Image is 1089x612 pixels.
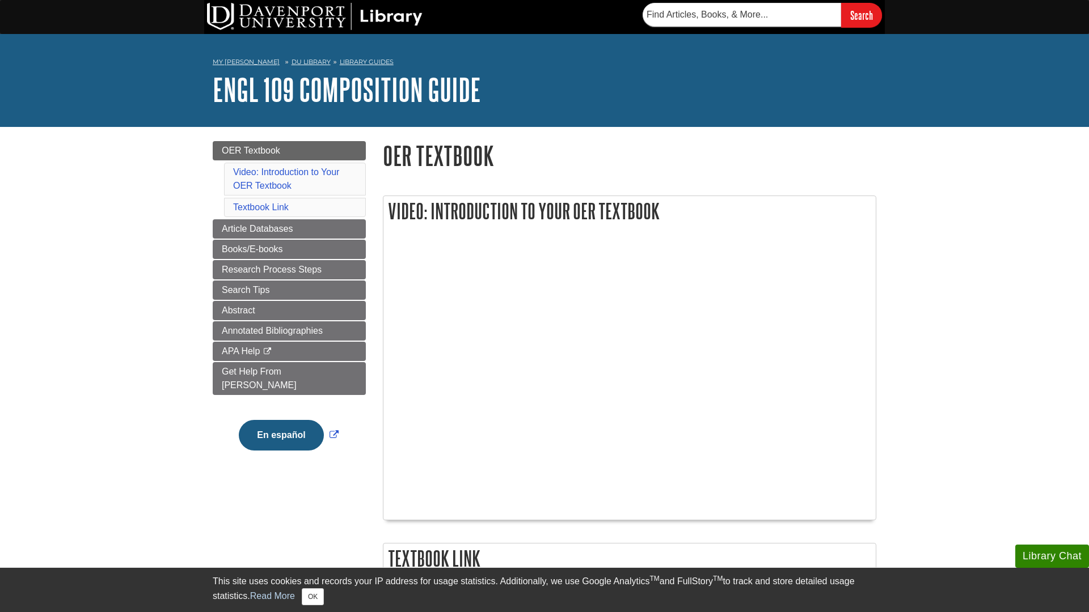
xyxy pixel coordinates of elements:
[340,58,394,66] a: Library Guides
[649,575,659,583] sup: TM
[292,58,331,66] a: DU Library
[222,285,269,295] span: Search Tips
[222,265,322,274] span: Research Process Steps
[213,240,366,259] a: Books/E-books
[239,420,323,450] button: En español
[213,141,366,470] div: Guide Page Menu
[713,575,723,583] sup: TM
[213,362,366,395] a: Get Help From [PERSON_NAME]
[213,260,366,279] a: Research Process Steps
[207,3,423,30] img: DU Library
[302,588,324,605] button: Close
[383,543,876,573] h2: Textbook Link
[222,244,283,254] span: Books/E-books
[383,196,876,226] h2: Video: Introduction to Your OER Textbook
[213,141,366,160] a: OER Textbook
[1015,545,1089,568] button: Library Chat
[643,3,882,27] form: Searches DU Library's articles, books, and more
[213,54,876,73] nav: breadcrumb
[250,591,295,601] a: Read More
[263,348,272,355] i: This link opens in a new window
[213,321,366,341] a: Annotated Bibliographies
[213,280,366,300] a: Search Tips
[383,141,876,170] h1: OER Textbook
[213,575,876,605] div: This site uses cookies and records your IP address for usage statistics. Additionally, we use Goo...
[213,301,366,320] a: Abstract
[222,346,260,356] span: APA Help
[222,224,293,233] span: Article Databases
[233,167,339,190] a: Video: Introduction to Your OER Textbook
[233,202,289,212] a: Textbook Link
[643,3,841,27] input: Find Articles, Books, & More...
[222,305,255,315] span: Abstract
[213,342,366,361] a: APA Help
[213,72,481,107] a: ENGL 109 Composition Guide
[213,219,366,239] a: Article Databases
[213,57,280,67] a: My [PERSON_NAME]
[222,146,280,155] span: OER Textbook
[236,430,341,440] a: Link opens in new window
[222,367,297,390] span: Get Help From [PERSON_NAME]
[222,326,323,335] span: Annotated Bibliographies
[841,3,882,27] input: Search
[389,244,870,514] iframe: ENGL-COMM Open Educational Resources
